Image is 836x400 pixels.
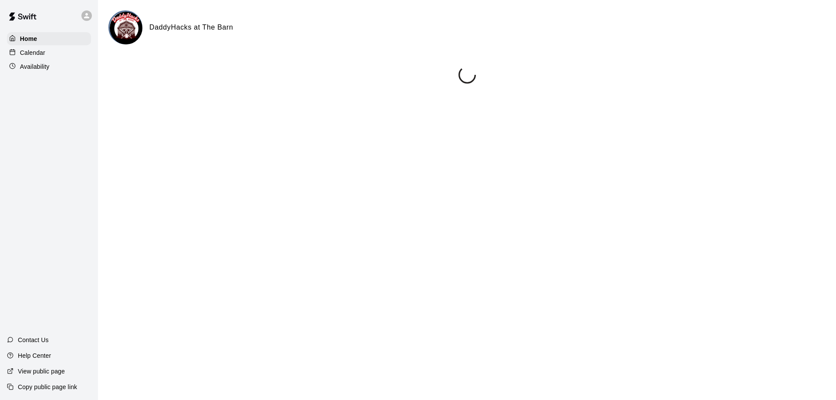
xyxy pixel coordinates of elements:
a: Availability [7,60,91,73]
p: Help Center [18,351,51,360]
p: View public page [18,367,65,376]
p: Calendar [20,48,45,57]
p: Availability [20,62,50,71]
a: Calendar [7,46,91,59]
img: DaddyHacks at The Barn logo [110,12,142,44]
p: Copy public page link [18,383,77,391]
h6: DaddyHacks at The Barn [149,22,233,33]
p: Home [20,34,37,43]
a: Home [7,32,91,45]
p: Contact Us [18,336,49,344]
